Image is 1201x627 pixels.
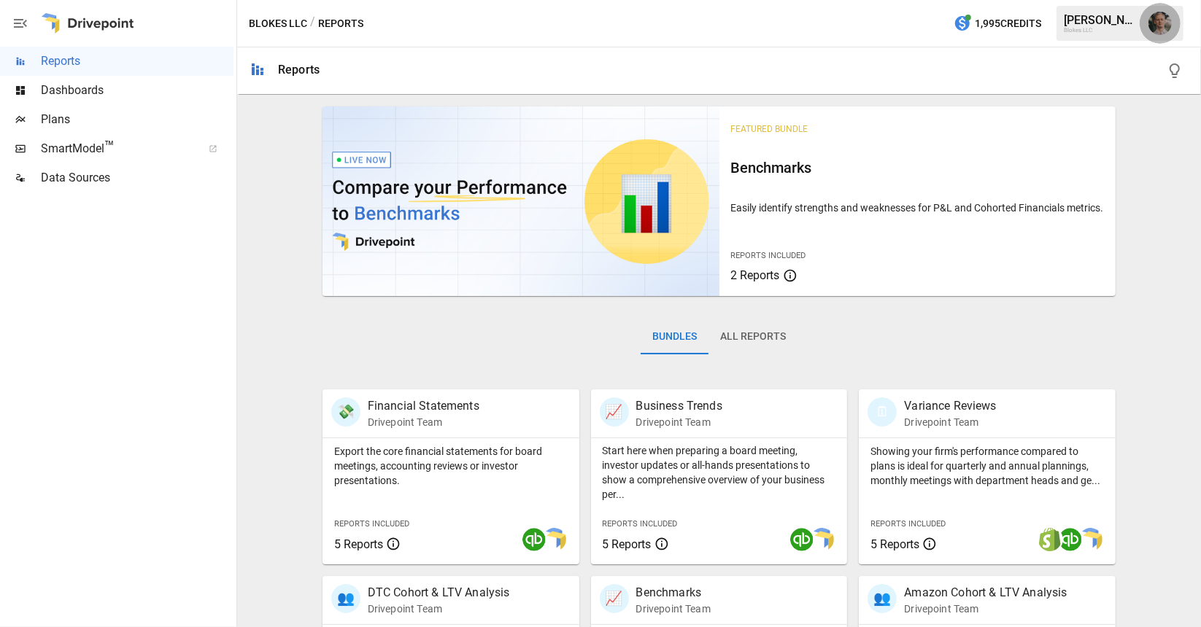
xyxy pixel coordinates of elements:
[1079,528,1102,551] img: smart model
[904,584,1067,601] p: Amazon Cohort & LTV Analysis
[249,15,307,33] button: Blokes LLC
[708,319,798,354] button: All Reports
[870,444,1104,488] p: Showing your firm's performance compared to plans is ideal for quarterly and annual plannings, mo...
[600,584,629,613] div: 📈
[334,537,383,551] span: 5 Reports
[731,200,1105,215] p: Easily identify strengths and weaknesses for P&L and Cohorted Financials metrics.
[331,584,360,613] div: 👥
[543,528,566,551] img: smart model
[41,82,233,99] span: Dashboards
[104,138,115,156] span: ™
[870,519,946,529] span: Reports Included
[1148,12,1172,35] img: Alexey Loganchuk
[41,52,233,70] span: Reports
[868,584,897,613] div: 👥
[603,443,836,502] p: Start here when preparing a board meeting, investor updates or all-hands presentations to show a ...
[41,140,193,157] span: SmartModel
[731,251,806,260] span: Reports Included
[1140,3,1181,44] button: Alexey Loganchuk
[975,15,1041,33] span: 1,995 Credits
[904,415,996,429] p: Drivepoint Team
[904,601,1067,616] p: Drivepoint Team
[331,397,360,427] div: 💸
[1064,13,1140,27] div: [PERSON_NAME]
[278,63,320,77] div: Reports
[368,415,479,429] p: Drivepoint Team
[636,584,711,601] p: Benchmarks
[904,397,996,415] p: Variance Reviews
[948,10,1047,37] button: 1,995Credits
[811,528,834,551] img: smart model
[603,537,652,551] span: 5 Reports
[368,601,510,616] p: Drivepoint Team
[731,268,780,282] span: 2 Reports
[334,444,568,488] p: Export the core financial statements for board meetings, accounting reviews or investor presentat...
[368,397,479,415] p: Financial Statements
[641,319,708,354] button: Bundles
[600,397,629,427] div: 📈
[41,111,233,128] span: Plans
[636,601,711,616] p: Drivepoint Team
[1038,528,1062,551] img: shopify
[323,106,719,296] img: video thumbnail
[310,15,315,33] div: /
[731,156,1105,179] h6: Benchmarks
[868,397,897,427] div: 🗓
[1064,27,1140,34] div: Blokes LLC
[636,415,722,429] p: Drivepoint Team
[603,519,678,529] span: Reports Included
[790,528,814,551] img: quickbooks
[731,124,808,134] span: Featured Bundle
[41,169,233,187] span: Data Sources
[334,519,409,529] span: Reports Included
[636,397,722,415] p: Business Trends
[870,537,919,551] span: 5 Reports
[368,584,510,601] p: DTC Cohort & LTV Analysis
[522,528,546,551] img: quickbooks
[1059,528,1082,551] img: quickbooks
